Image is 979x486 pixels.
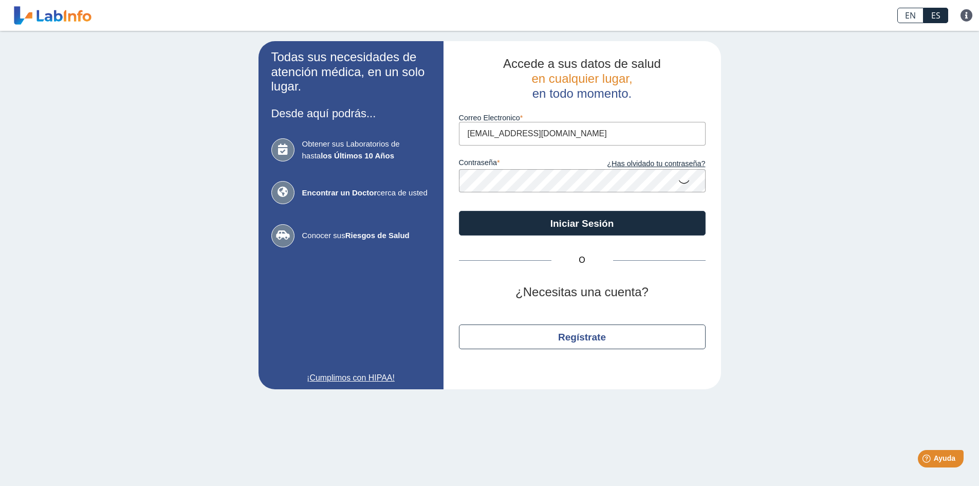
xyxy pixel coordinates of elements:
[532,86,632,100] span: en todo momento.
[459,114,706,122] label: Correo Electronico
[302,230,431,242] span: Conocer sus
[459,158,582,170] label: contraseña
[551,254,613,266] span: O
[302,188,377,197] b: Encontrar un Doctor
[923,8,948,23] a: ES
[459,211,706,236] button: Iniciar Sesión
[345,231,410,240] b: Riesgos de Salud
[459,285,706,300] h2: ¿Necesitas una cuenta?
[531,71,632,85] span: en cualquier lugar,
[302,187,431,199] span: cerca de usted
[503,57,661,70] span: Accede a sus datos de salud
[302,138,431,161] span: Obtener sus Laboratorios de hasta
[321,151,394,160] b: los Últimos 10 Años
[271,50,431,94] h2: Todas sus necesidades de atención médica, en un solo lugar.
[459,325,706,349] button: Regístrate
[271,372,431,384] a: ¡Cumplimos con HIPAA!
[888,446,968,475] iframe: Help widget launcher
[582,158,706,170] a: ¿Has olvidado tu contraseña?
[897,8,923,23] a: EN
[271,107,431,120] h3: Desde aquí podrás...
